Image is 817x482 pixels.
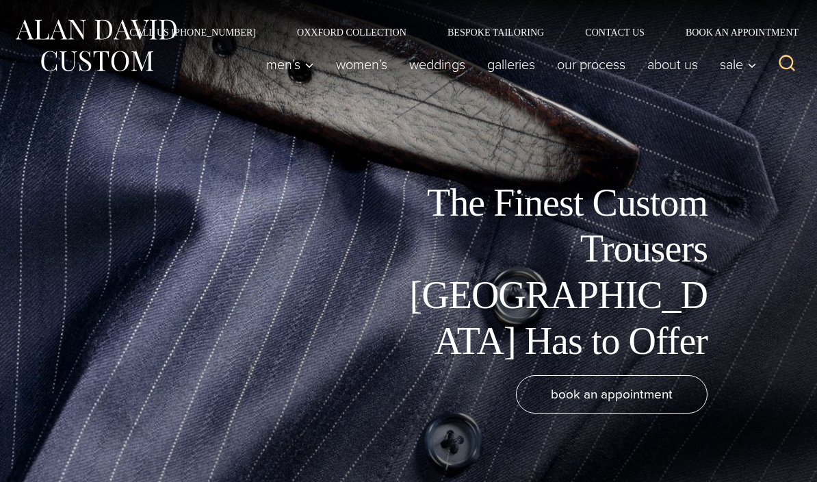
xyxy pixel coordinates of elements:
nav: Primary Navigation [255,51,764,78]
a: Galleries [476,51,546,78]
button: View Search Form [770,48,803,81]
a: Women’s [325,51,398,78]
a: About Us [636,51,709,78]
span: Men’s [266,58,314,71]
a: weddings [398,51,476,78]
a: Bespoke Tailoring [427,27,565,37]
h1: The Finest Custom Trousers [GEOGRAPHIC_DATA] Has to Offer [400,180,708,364]
nav: Secondary Navigation [109,27,803,37]
a: book an appointment [516,375,708,414]
img: Alan David Custom [14,15,178,76]
a: Book an Appointment [665,27,803,37]
a: Call Us [PHONE_NUMBER] [109,27,276,37]
span: Sale [720,58,757,71]
a: Our Process [546,51,636,78]
a: Oxxford Collection [276,27,427,37]
span: book an appointment [551,384,673,404]
a: Contact Us [565,27,665,37]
